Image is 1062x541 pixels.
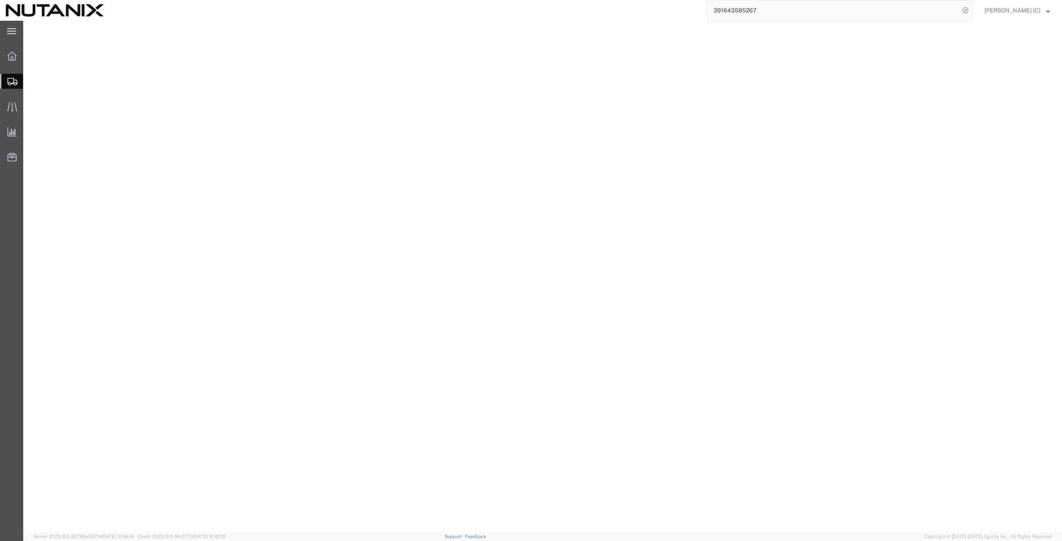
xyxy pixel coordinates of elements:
span: Client: 2025.16.0-8fc0770 [138,534,226,539]
button: [PERSON_NAME] [C] [984,5,1050,15]
input: Search for shipment number, reference number [707,0,960,20]
span: Copyright © [DATE]-[DATE] Agistix Inc., All Rights Reserved [924,533,1052,540]
a: Support [445,534,465,539]
iframe: FS Legacy Container [23,21,1062,532]
span: [DATE] 10:56:16 [102,534,134,539]
span: Arthur Campos [C] [984,6,1040,15]
span: Server: 2025.16.0-82789e55714 [33,534,134,539]
span: [DATE] 10:40:19 [193,534,226,539]
a: Feedback [465,534,486,539]
img: logo [6,4,104,17]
